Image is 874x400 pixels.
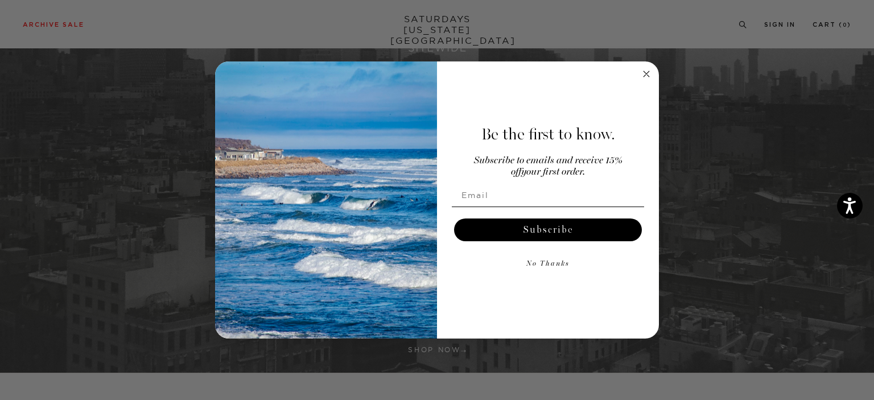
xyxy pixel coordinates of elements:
[452,253,644,275] button: No Thanks
[481,125,615,144] span: Be the first to know.
[215,61,437,339] img: 125c788d-000d-4f3e-b05a-1b92b2a23ec9.jpeg
[511,167,521,177] span: off
[454,218,642,241] button: Subscribe
[640,67,653,81] button: Close dialog
[474,156,622,166] span: Subscribe to emails and receive 15%
[521,167,585,177] span: your first order.
[452,184,644,207] input: Email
